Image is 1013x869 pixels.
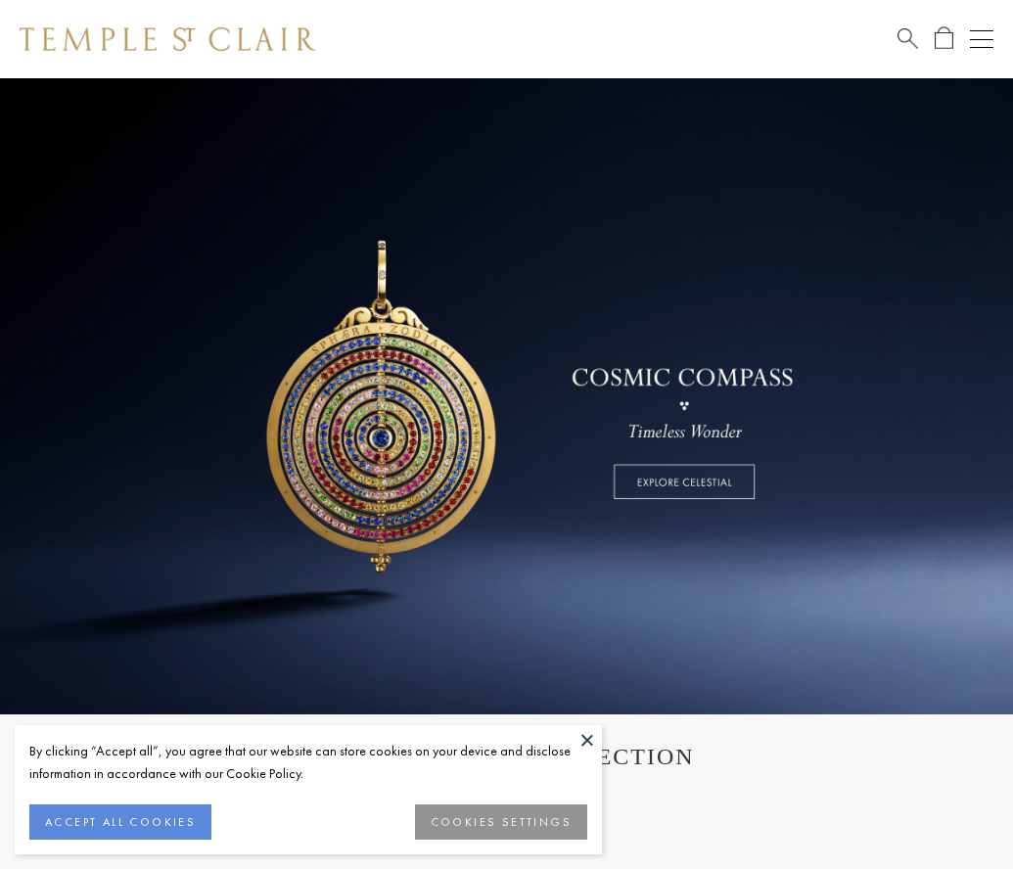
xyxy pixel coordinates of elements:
button: COOKIES SETTINGS [415,804,587,840]
button: Open navigation [970,27,993,51]
div: By clicking “Accept all”, you agree that our website can store cookies on your device and disclos... [29,740,587,785]
button: ACCEPT ALL COOKIES [29,804,211,840]
img: Temple St. Clair [20,27,315,51]
a: Search [898,26,918,51]
a: Open Shopping Bag [935,26,953,51]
